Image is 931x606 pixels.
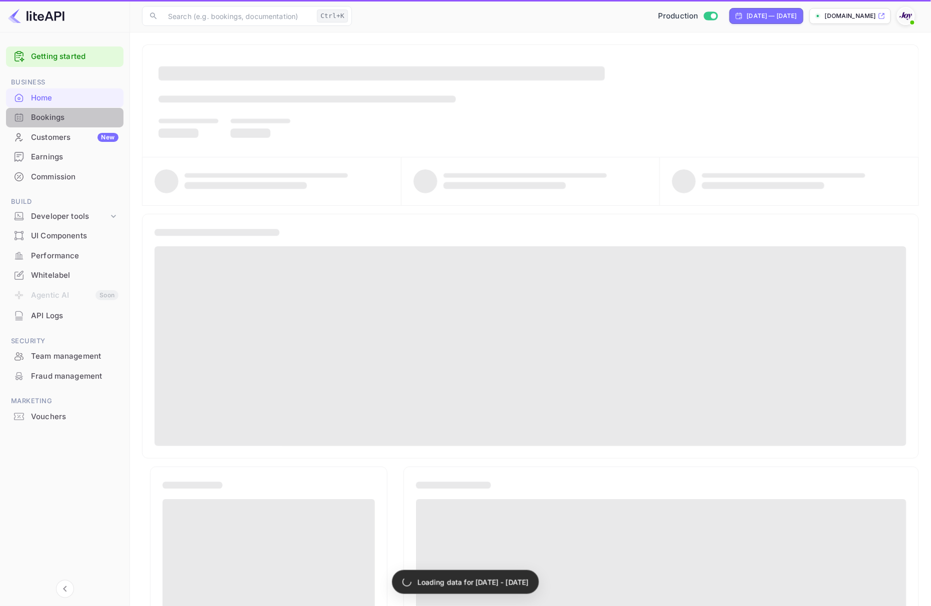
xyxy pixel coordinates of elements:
div: Getting started [6,46,123,67]
span: Business [6,77,123,88]
a: Getting started [31,51,118,62]
div: Home [31,92,118,104]
a: CustomersNew [6,128,123,146]
div: Customers [31,132,118,143]
div: UI Components [6,226,123,246]
div: Bookings [6,108,123,127]
div: Switch to Sandbox mode [654,10,721,22]
div: Team management [31,351,118,362]
div: API Logs [31,310,118,322]
a: API Logs [6,306,123,325]
button: Collapse navigation [56,580,74,598]
div: Click to change the date range period [729,8,803,24]
div: Home [6,88,123,108]
div: Vouchers [31,411,118,423]
div: Developer tools [31,211,108,222]
span: Marketing [6,396,123,407]
a: Team management [6,347,123,365]
p: [DOMAIN_NAME] [825,11,876,20]
span: Security [6,336,123,347]
a: Whitelabel [6,266,123,284]
div: Fraud management [31,371,118,382]
a: Fraud management [6,367,123,385]
p: Loading data for [DATE] - [DATE] [417,577,529,588]
div: [DATE] — [DATE] [747,11,797,20]
div: Team management [6,347,123,366]
span: Build [6,196,123,207]
div: Ctrl+K [317,9,348,22]
div: Performance [31,250,118,262]
div: Earnings [6,147,123,167]
div: Fraud management [6,367,123,386]
div: Commission [31,171,118,183]
a: Vouchers [6,407,123,426]
div: Developer tools [6,208,123,225]
div: Earnings [31,151,118,163]
div: Vouchers [6,407,123,427]
div: Bookings [31,112,118,123]
img: With Joy [898,8,914,24]
img: LiteAPI logo [8,8,64,24]
input: Search (e.g. bookings, documentation) [162,6,313,26]
div: Whitelabel [6,266,123,285]
div: API Logs [6,306,123,326]
a: UI Components [6,226,123,245]
a: Commission [6,167,123,186]
a: Earnings [6,147,123,166]
div: New [97,133,118,142]
a: Performance [6,246,123,265]
div: UI Components [31,230,118,242]
span: Production [658,10,698,22]
a: Bookings [6,108,123,126]
div: Performance [6,246,123,266]
div: Whitelabel [31,270,118,281]
div: CustomersNew [6,128,123,147]
a: Home [6,88,123,107]
div: Commission [6,167,123,187]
